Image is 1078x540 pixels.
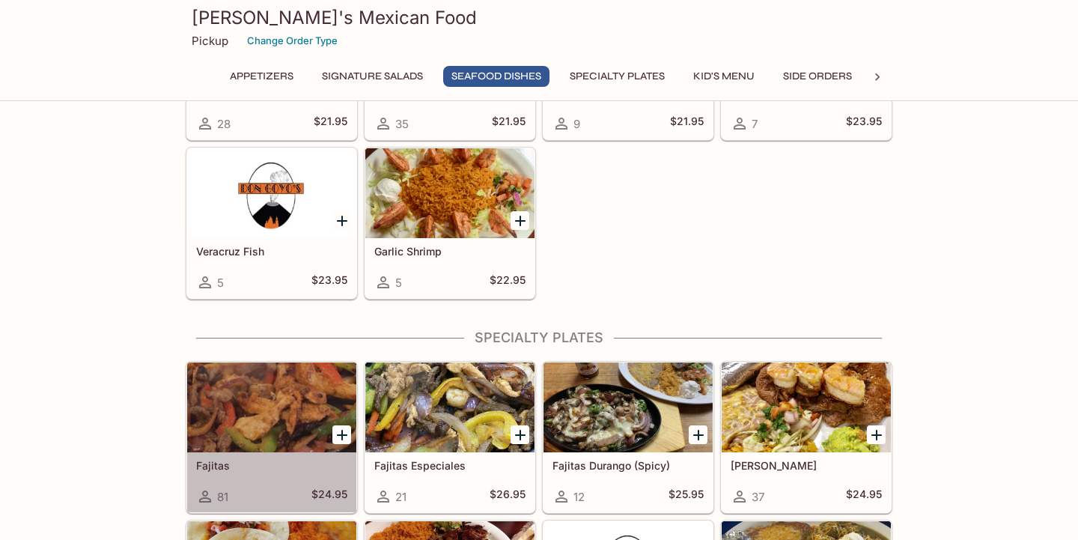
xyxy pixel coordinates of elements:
[731,459,882,472] h5: [PERSON_NAME]
[192,34,228,48] p: Pickup
[222,66,302,87] button: Appetizers
[543,362,713,513] a: Fajitas Durango (Spicy)12$25.95
[332,211,351,230] button: Add Veracruz Fish
[192,6,886,29] h3: [PERSON_NAME]'s Mexican Food
[186,330,892,346] h4: Specialty Plates
[511,425,529,444] button: Add Fajitas Especiales
[689,425,707,444] button: Add Fajitas Durango (Spicy)
[543,362,713,452] div: Fajitas Durango (Spicy)
[240,29,344,52] button: Change Order Type
[196,459,347,472] h5: Fajitas
[365,362,535,452] div: Fajitas Especiales
[311,273,347,291] h5: $23.95
[374,245,526,258] h5: Garlic Shrimp
[217,117,231,131] span: 28
[752,490,764,504] span: 37
[846,115,882,133] h5: $23.95
[490,488,526,506] h5: $26.95
[395,117,409,131] span: 35
[187,362,356,452] div: Fajitas
[395,490,406,504] span: 21
[217,276,224,290] span: 5
[365,148,535,299] a: Garlic Shrimp5$22.95
[752,117,758,131] span: 7
[573,117,580,131] span: 9
[552,459,704,472] h5: Fajitas Durango (Spicy)
[490,273,526,291] h5: $22.95
[374,459,526,472] h5: Fajitas Especiales
[217,490,228,504] span: 81
[721,362,892,513] a: [PERSON_NAME]37$24.95
[775,66,860,87] button: Side Orders
[395,276,402,290] span: 5
[314,115,347,133] h5: $21.95
[492,115,526,133] h5: $21.95
[314,66,431,87] button: Signature Salads
[846,488,882,506] h5: $24.95
[365,362,535,513] a: Fajitas Especiales21$26.95
[511,211,529,230] button: Add Garlic Shrimp
[573,490,585,504] span: 12
[685,66,763,87] button: Kid's Menu
[722,362,891,452] div: Carne Asada
[187,148,356,238] div: Veracruz Fish
[196,245,347,258] h5: Veracruz Fish
[669,488,704,506] h5: $25.95
[670,115,704,133] h5: $21.95
[311,488,347,506] h5: $24.95
[332,425,351,444] button: Add Fajitas
[186,148,357,299] a: Veracruz Fish5$23.95
[561,66,673,87] button: Specialty Plates
[365,148,535,238] div: Garlic Shrimp
[186,362,357,513] a: Fajitas81$24.95
[443,66,549,87] button: Seafood Dishes
[867,425,886,444] button: Add Carne Asada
